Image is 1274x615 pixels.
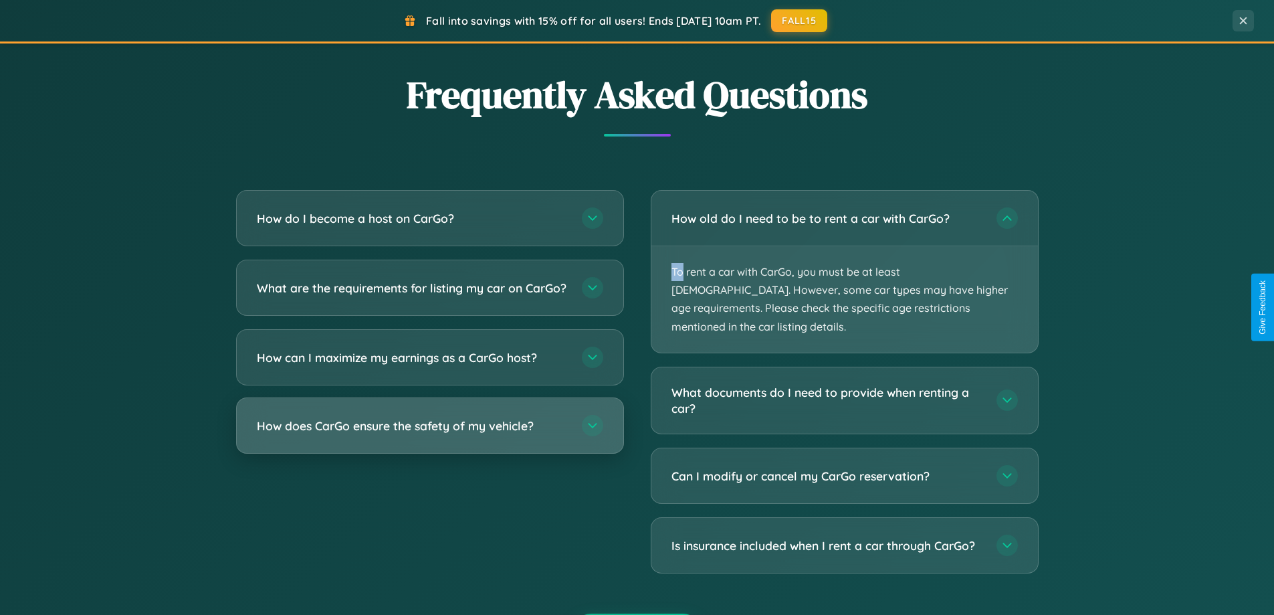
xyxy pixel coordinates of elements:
h3: How do I become a host on CarGo? [257,210,568,227]
h2: Frequently Asked Questions [236,69,1039,120]
button: FALL15 [771,9,827,32]
h3: Can I modify or cancel my CarGo reservation? [671,468,983,485]
h3: How can I maximize my earnings as a CarGo host? [257,349,568,366]
h3: Is insurance included when I rent a car through CarGo? [671,537,983,554]
h3: What are the requirements for listing my car on CarGo? [257,280,568,296]
div: Give Feedback [1258,280,1267,335]
p: To rent a car with CarGo, you must be at least [DEMOGRAPHIC_DATA]. However, some car types may ha... [651,246,1038,353]
span: Fall into savings with 15% off for all users! Ends [DATE] 10am PT. [426,14,761,27]
h3: What documents do I need to provide when renting a car? [671,384,983,417]
h3: How old do I need to be to rent a car with CarGo? [671,210,983,227]
h3: How does CarGo ensure the safety of my vehicle? [257,418,568,434]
